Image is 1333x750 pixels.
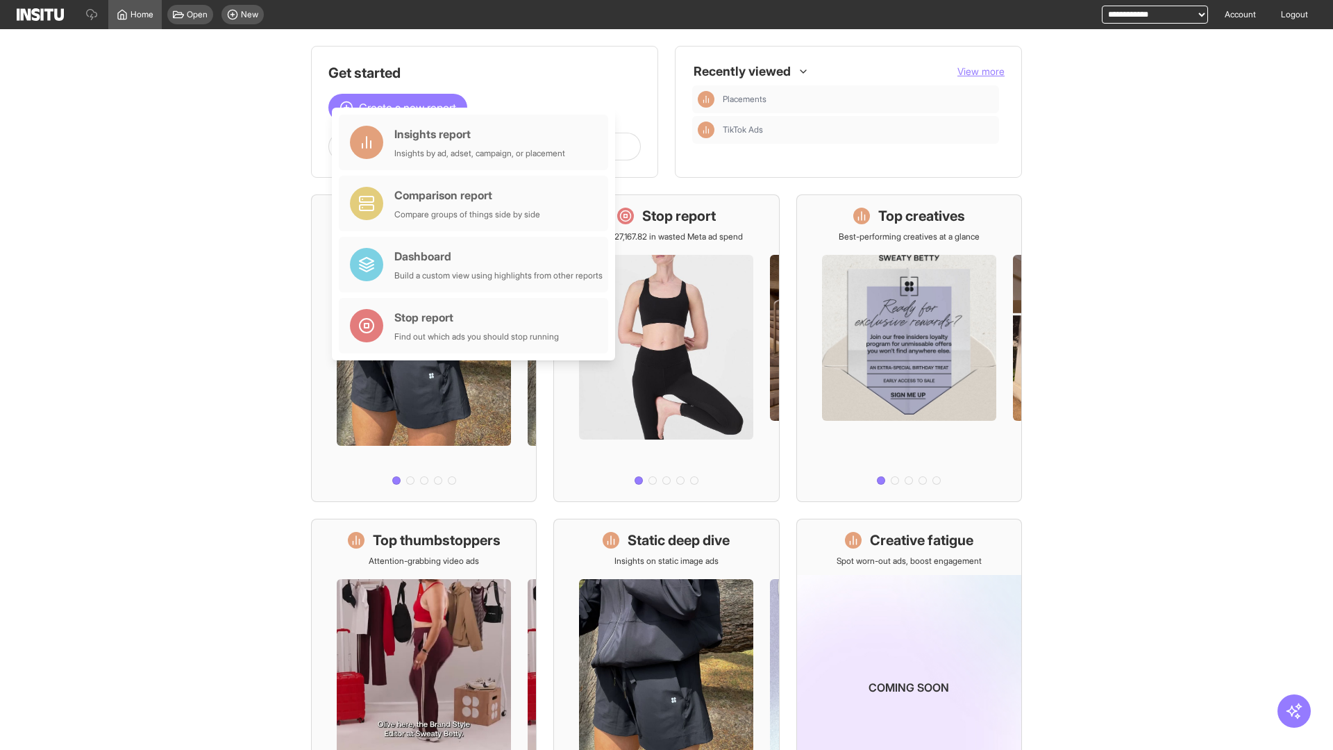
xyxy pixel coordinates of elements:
span: Placements [723,94,766,105]
span: View more [957,65,1005,77]
img: Logo [17,8,64,21]
span: TikTok Ads [723,124,994,135]
div: Find out which ads you should stop running [394,331,559,342]
a: Stop reportSave £27,167.82 in wasted Meta ad spend [553,194,779,502]
span: Open [187,9,208,20]
div: Insights report [394,126,565,142]
div: Insights [698,91,714,108]
p: Save £27,167.82 in wasted Meta ad spend [589,231,743,242]
div: Stop report [394,309,559,326]
p: Insights on static image ads [614,556,719,567]
h1: Get started [328,63,641,83]
span: Home [131,9,153,20]
div: Comparison report [394,187,540,203]
div: Dashboard [394,248,603,265]
a: Top creativesBest-performing creatives at a glance [796,194,1022,502]
p: Best-performing creatives at a glance [839,231,980,242]
h1: Static deep dive [628,531,730,550]
span: TikTok Ads [723,124,763,135]
span: Create a new report [359,99,456,116]
div: Compare groups of things side by side [394,209,540,220]
a: What's live nowSee all active ads instantly [311,194,537,502]
p: Attention-grabbing video ads [369,556,479,567]
span: Placements [723,94,994,105]
div: Insights [698,122,714,138]
div: Insights by ad, adset, campaign, or placement [394,148,565,159]
h1: Stop report [642,206,716,226]
button: View more [957,65,1005,78]
span: New [241,9,258,20]
h1: Top thumbstoppers [373,531,501,550]
h1: Top creatives [878,206,965,226]
div: Build a custom view using highlights from other reports [394,270,603,281]
button: Create a new report [328,94,467,122]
